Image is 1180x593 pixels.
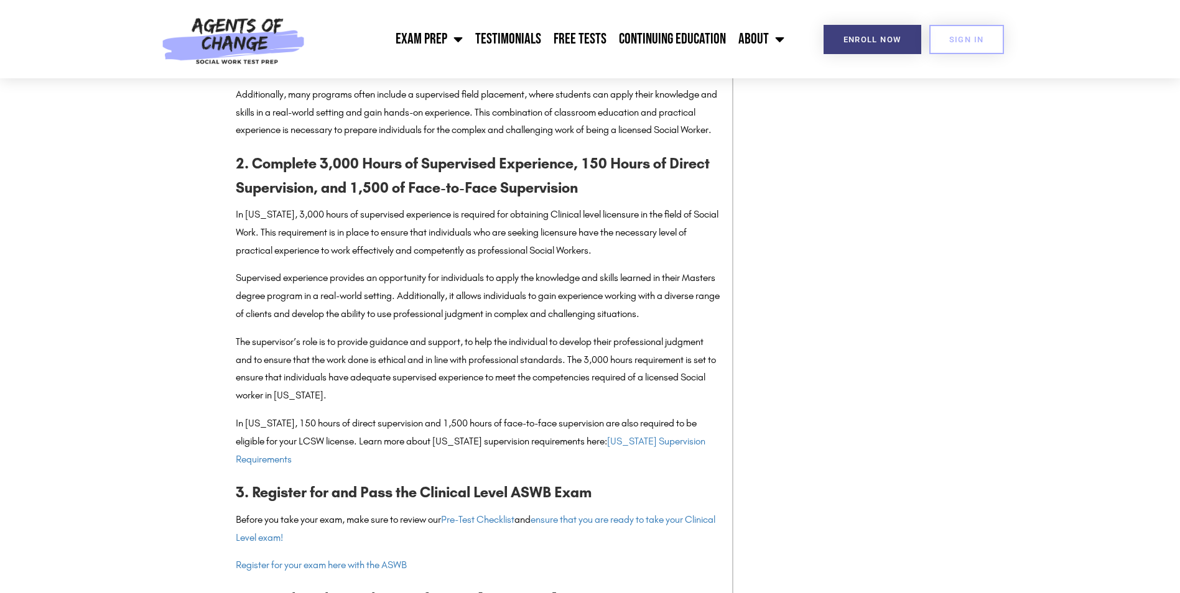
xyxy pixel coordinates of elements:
[236,86,720,139] p: Additionally, many programs often include a supervised field placement, where students can apply ...
[389,24,469,55] a: Exam Prep
[312,24,791,55] nav: Menu
[236,206,720,259] p: In [US_STATE], 3,000 hours of supervised experience is required for obtaining Clinical level lice...
[236,152,720,200] h3: 2. Complete 3,000 Hours of Supervised Experience, 150 Hours of Direct Supervision, and 1,500 of F...
[236,480,720,504] h3: 3. Register for and Pass the Clinical Level ASWB Exam
[236,511,720,547] p: Before you take your exam, make sure to review our and
[236,269,720,323] p: Supervised experience provides an opportunity for individuals to apply the knowledge and skills l...
[613,24,732,55] a: Continuing Education
[732,24,791,55] a: About
[236,333,720,405] p: The supervisor’s role is to provide guidance and support, to help the individual to develop their...
[441,513,514,525] a: Pre-Test Checklist
[469,24,547,55] a: Testimonials
[547,24,613,55] a: Free Tests
[949,35,984,44] span: SIGN IN
[929,25,1004,54] a: SIGN IN
[824,25,921,54] a: Enroll Now
[843,35,901,44] span: Enroll Now
[236,559,407,571] a: Register for your exam here with the ASWB
[236,513,715,543] a: ensure that you are ready to take your Clinical Level exam!
[236,435,705,465] a: [US_STATE] Supervision Requirements
[236,415,720,468] p: In [US_STATE], 150 hours of direct supervision and 1,500 hours of face-to-face supervision are al...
